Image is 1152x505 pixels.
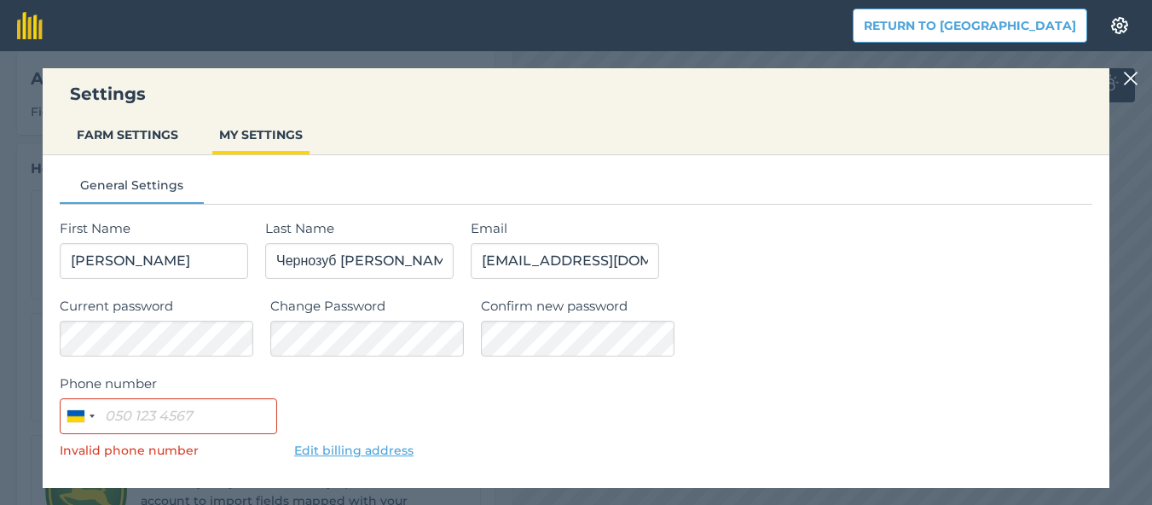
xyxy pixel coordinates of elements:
[1109,17,1130,34] img: A cog icon
[60,296,253,316] label: Current password
[294,443,414,458] a: Edit billing address
[70,119,185,151] button: FARM SETTINGS
[265,218,454,239] label: Last Name
[212,119,310,151] button: MY SETTINGS
[60,441,277,460] p: Invalid phone number
[481,296,1092,316] label: Confirm new password
[1123,68,1138,89] img: svg+xml;base64,PHN2ZyB4bWxucz0iaHR0cDovL3d3dy53My5vcmcvMjAwMC9zdmciIHdpZHRoPSIyMiIgaGVpZ2h0PSIzMC...
[60,398,277,434] input: 050 123 4567
[60,176,204,201] button: General Settings
[61,399,100,433] button: Selected country
[43,82,1109,106] h3: Settings
[60,218,248,239] label: First Name
[17,12,43,39] img: fieldmargin Logo
[471,218,1092,239] label: Email
[60,374,277,394] label: Phone number
[853,9,1087,43] button: Return to [GEOGRAPHIC_DATA]
[270,296,464,316] label: Change Password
